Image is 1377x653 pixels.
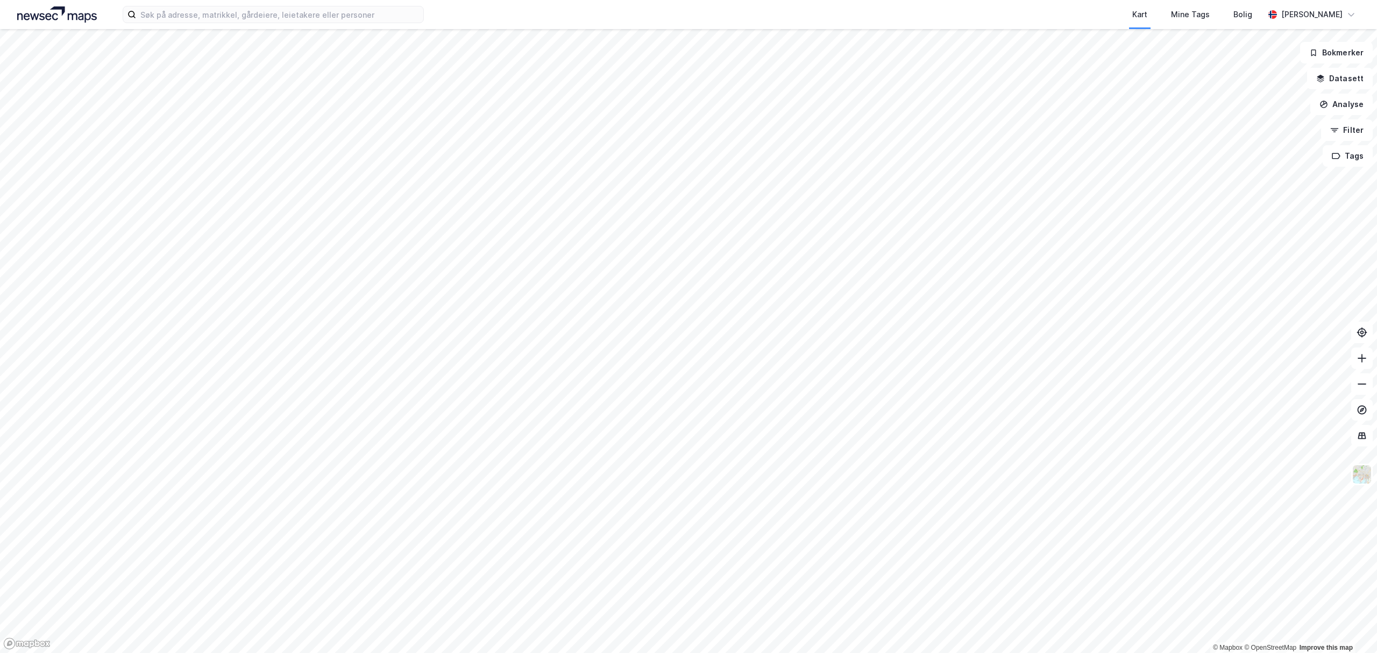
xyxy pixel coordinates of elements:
a: Improve this map [1300,644,1353,651]
input: Søk på adresse, matrikkel, gårdeiere, leietakere eller personer [136,6,423,23]
img: Z [1352,464,1372,485]
button: Filter [1321,119,1373,141]
div: Bolig [1233,8,1252,21]
button: Bokmerker [1300,42,1373,63]
a: OpenStreetMap [1244,644,1296,651]
div: [PERSON_NAME] [1281,8,1343,21]
a: Mapbox [1213,644,1243,651]
button: Analyse [1310,94,1373,115]
img: logo.a4113a55bc3d86da70a041830d287a7e.svg [17,6,97,23]
div: Mine Tags [1171,8,1210,21]
button: Tags [1323,145,1373,167]
div: Kart [1132,8,1147,21]
div: Chatt-widget [1323,601,1377,653]
iframe: Chat Widget [1323,601,1377,653]
button: Datasett [1307,68,1373,89]
a: Mapbox homepage [3,637,51,650]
